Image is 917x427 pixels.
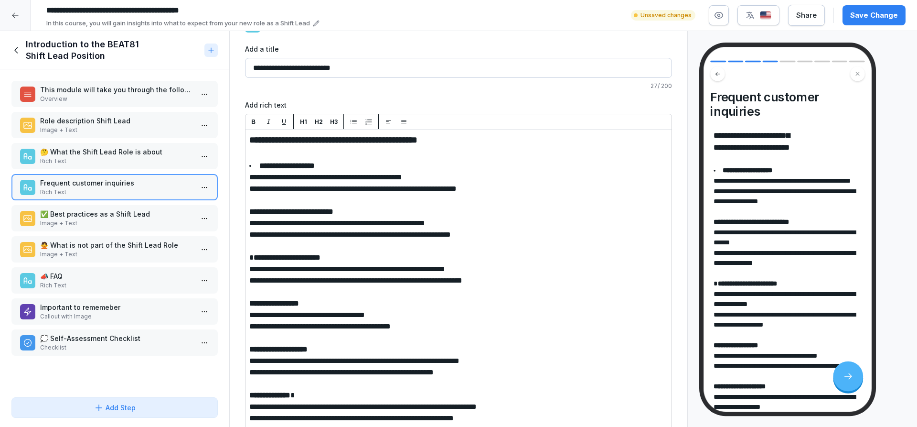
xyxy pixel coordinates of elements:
[11,81,218,107] div: This module will take you through the following topics:Overview
[11,329,218,356] div: 💭 Self-Assessment ChecklistChecklist
[796,10,817,21] div: Share
[40,343,193,352] p: Checklist
[11,298,218,325] div: Important to rememeberCallout with Image
[40,126,193,134] p: Image + Text
[40,333,193,343] p: 💭 Self-Assessment Checklist
[11,174,218,200] div: Frequent customer inquiriesRich Text
[40,281,193,290] p: Rich Text
[40,302,193,312] p: Important to rememeber
[842,5,906,25] button: Save Change
[26,39,201,62] h1: Introduction to the BEAT81 Shift Lead Position
[11,236,218,263] div: 🙅 What is not part of the Shift Lead RoleImage + Text
[40,250,193,259] p: Image + Text
[850,10,898,21] div: Save Change
[245,82,672,90] p: 27 / 200
[640,11,692,20] p: Unsaved changes
[328,116,340,128] button: H3
[94,403,136,413] div: Add Step
[11,205,218,231] div: ✅ Best practices as a Shift LeadImage + Text
[40,219,193,228] p: Image + Text
[40,147,193,157] p: 🤔 What the Shift Lead Role is about
[710,90,864,119] h4: Frequent customer inquiries
[300,118,307,126] p: H1
[40,188,193,197] p: Rich Text
[46,19,310,28] p: In this course, you will gain insights into what to expect from your new role as a Shift Lead
[40,209,193,219] p: ✅ Best practices as a Shift Lead
[11,143,218,169] div: 🤔 What the Shift Lead Role is aboutRich Text
[245,44,672,54] label: Add a title
[40,271,193,281] p: 📣 FAQ
[315,118,323,126] p: H2
[330,118,338,126] p: H3
[11,267,218,294] div: 📣 FAQRich Text
[760,11,771,20] img: us.svg
[298,116,309,128] button: H1
[245,100,672,110] label: Add rich text
[11,112,218,138] div: Role description Shift LeadImage + Text
[313,116,324,128] button: H2
[40,85,193,95] p: This module will take you through the following topics:
[40,178,193,188] p: Frequent customer inquiries
[40,240,193,250] p: 🙅 What is not part of the Shift Lead Role
[40,157,193,165] p: Rich Text
[788,5,825,26] button: Share
[11,397,218,418] button: Add Step
[40,95,193,103] p: Overview
[40,312,193,321] p: Callout with Image
[40,116,193,126] p: Role description Shift Lead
